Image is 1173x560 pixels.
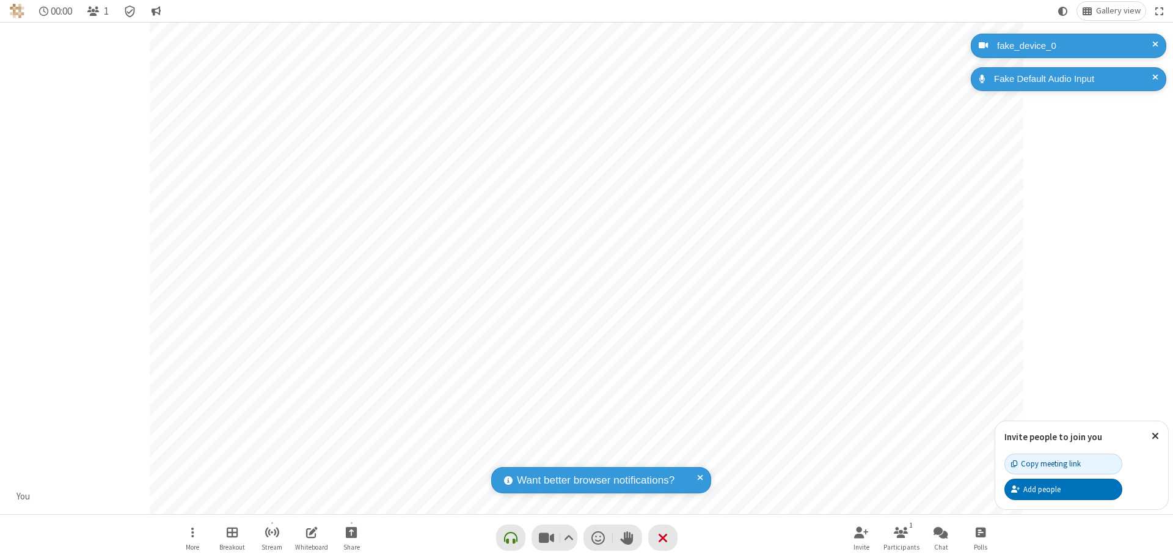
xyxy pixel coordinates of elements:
span: Stream [261,543,282,551]
div: fake_device_0 [993,39,1157,53]
span: Want better browser notifications? [517,473,674,488]
button: Open participant list [883,520,919,555]
span: Chat [934,543,948,551]
span: 1 [104,6,109,17]
button: Open menu [174,520,211,555]
span: Gallery view [1096,6,1141,16]
div: Fake Default Audio Input [990,72,1157,86]
div: Meeting details Encryption enabled [119,2,142,20]
button: Change layout [1077,2,1146,20]
button: Open participant list [82,2,114,20]
span: More [186,543,199,551]
span: 00:00 [51,6,72,17]
span: Whiteboard [295,543,328,551]
label: Invite people to join you [1004,431,1102,443]
button: Open shared whiteboard [293,520,330,555]
button: Start sharing [333,520,370,555]
img: QA Selenium DO NOT DELETE OR CHANGE [10,4,24,18]
button: Connect your audio [496,525,525,551]
button: Conversation [146,2,166,20]
span: Share [343,543,360,551]
button: Send a reaction [583,525,613,551]
div: You [12,490,35,504]
button: Using system theme [1053,2,1073,20]
div: Copy meeting link [1011,458,1081,470]
span: Invite [853,543,869,551]
span: Breakout [219,543,245,551]
button: Invite participants (⌘+Shift+I) [843,520,880,555]
button: Open poll [962,520,999,555]
button: Stop video (⌘+Shift+V) [532,525,577,551]
div: Timer [34,2,78,20]
button: Close popover [1142,421,1168,451]
button: Fullscreen [1150,2,1169,20]
button: Add people [1004,479,1122,499]
button: Video setting [560,525,577,551]
button: Copy meeting link [1004,454,1122,474]
button: Open chat [923,520,959,555]
button: Raise hand [613,525,642,551]
button: Manage Breakout Rooms [214,520,250,555]
button: Start streaming [254,520,290,555]
span: Participants [883,543,919,551]
div: 1 [906,520,916,531]
button: End or leave meeting [648,525,678,551]
span: Polls [974,543,987,551]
